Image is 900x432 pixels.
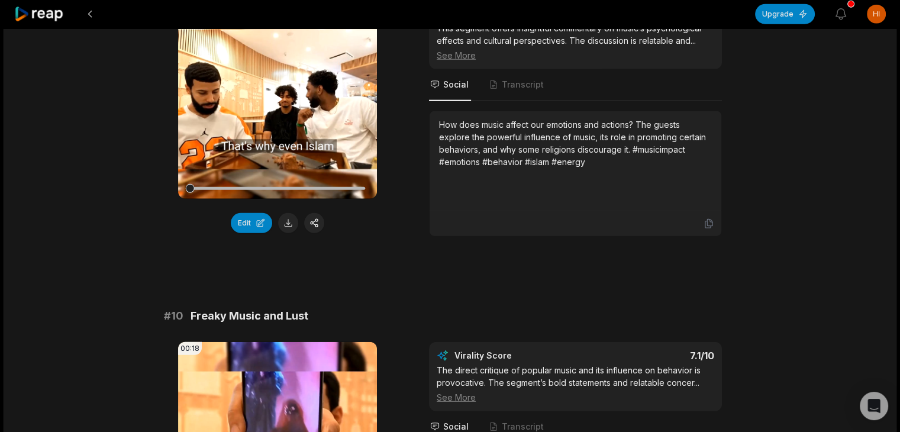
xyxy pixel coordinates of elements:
span: Transcript [502,79,544,91]
div: Open Intercom Messenger [860,392,888,420]
div: Virality Score [454,350,582,362]
div: How does music affect our emotions and actions? The guests explore the powerful influence of musi... [439,118,712,168]
div: This segment offers insightful commentary on music’s psychological effects and cultural perspecti... [437,22,714,62]
span: Social [443,79,469,91]
div: See More [437,391,714,404]
button: Upgrade [755,4,815,24]
div: The direct critique of popular music and its influence on behavior is provocative. The segment’s ... [437,364,714,404]
div: 7.1 /10 [588,350,715,362]
span: Freaky Music and Lust [191,308,308,324]
div: See More [437,49,714,62]
button: Edit [231,213,272,233]
span: # 10 [164,308,183,324]
nav: Tabs [429,69,722,101]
